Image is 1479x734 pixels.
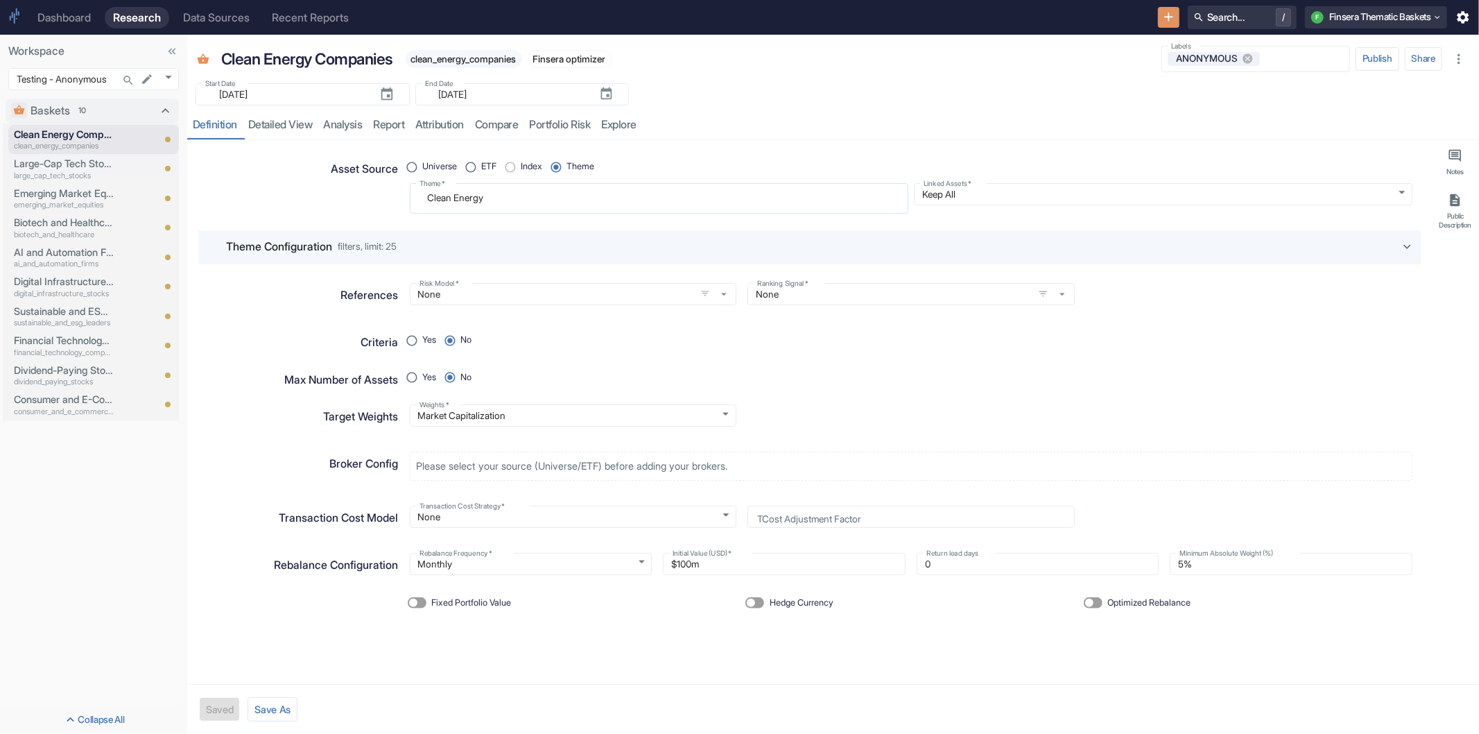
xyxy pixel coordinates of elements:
[198,230,1421,264] div: Theme Configurationfilters, limit: 25
[279,510,399,527] p: Transaction Cost Model
[14,140,114,152] p: clean_energy_companies
[226,239,332,255] p: Theme Configuration
[528,53,611,65] span: Finsera optimizer
[1171,42,1191,52] label: Labels
[757,279,808,289] label: Ranking Signal
[469,111,524,139] a: compare
[275,557,399,574] p: Rebalance Configuration
[14,245,114,270] a: AI and Automation Firmsai_and_automation_firms
[29,7,99,28] a: Dashboard
[14,304,114,329] a: Sustainable and ESG Leaderssustainable_and_esg_leaders
[368,111,410,139] a: report
[406,53,522,65] span: clean_energy_companies
[410,330,483,351] div: position
[14,333,114,358] a: Financial Technology Companiesfinancial_technology_companies
[521,160,542,173] span: Index
[697,285,713,302] button: open filters
[1168,52,1261,66] div: ANONYMOUS
[770,597,833,610] span: Hedge Currency
[263,7,357,28] a: Recent Reports
[330,456,399,472] p: Broker Config
[431,86,588,103] input: yyyy-mm-dd
[272,11,349,24] div: Recent Reports
[410,157,606,178] div: position
[205,79,236,89] label: Start Date
[410,368,483,389] div: position
[460,371,472,384] span: No
[324,409,399,425] p: Target Weights
[105,7,169,28] a: Research
[14,392,114,407] p: Consumer and E-Commerce Businesses
[1158,7,1179,28] button: New Resource
[914,183,1412,205] div: Keep All
[1405,47,1442,71] button: Share
[74,105,92,117] span: 10
[425,79,453,89] label: End Date
[422,334,436,347] span: Yes
[1188,6,1297,29] button: Search.../
[14,376,114,388] p: dividend_paying_stocks
[1179,549,1274,559] label: Minimum Absolute Weight (%)
[197,53,209,68] span: Basket
[113,11,161,24] div: Research
[14,304,114,319] p: Sustainable and ESG Leaders
[410,506,737,528] div: None
[14,127,114,142] p: Clean Energy Companies
[924,179,971,189] label: Linked Assets
[14,215,114,240] a: Biotech and Healthcarebiotech_and_healthcare
[14,363,114,388] a: Dividend-Paying Stocksdividend_paying_stocks
[8,68,179,90] div: Testing - Anonymous
[410,404,737,427] div: Market Capitalization
[37,11,91,24] div: Dashboard
[1437,212,1473,229] div: Public Description
[524,111,596,139] a: Portfolio Risk
[420,179,445,189] label: Theme
[243,111,318,139] a: detailed view
[137,69,157,89] button: edit
[14,245,114,260] p: AI and Automation Firms
[193,118,237,132] div: Definition
[460,334,472,347] span: No
[420,502,505,512] label: Transaction Cost Strategy
[14,347,114,359] p: financial_technology_companies
[420,400,449,411] label: Weights
[1305,6,1447,28] button: FFinsera Thematic Baskets
[14,199,114,211] p: emerging_market_equities
[338,242,397,252] span: filters, limit: 25
[14,333,114,348] p: Financial Technology Companies
[341,287,399,304] p: References
[187,111,1479,139] div: resource tabs
[1311,11,1324,24] div: F
[14,258,114,270] p: ai_and_automation_firms
[673,549,732,559] label: Initial Value (USD)
[285,372,399,389] p: Max Number of Assets
[417,459,728,474] p: Please select your source (Universe/ETF) before adding your brokers.
[14,317,114,329] p: sustainable_and_esg_leaders
[218,44,397,75] div: Clean Energy Companies
[221,47,393,71] p: Clean Energy Companies
[14,406,114,418] p: consumer_and_e_commerce_businesses
[566,160,594,173] span: Theme
[6,99,179,123] div: Baskets10
[175,7,258,28] a: Data Sources
[14,274,114,299] a: Digital Infrastructure Stocksdigital_infrastructure_stocks
[420,189,899,207] textarea: Clean Energy
[248,697,297,722] button: Save As
[162,42,182,61] button: Collapse Sidebar
[14,186,114,211] a: Emerging Market Equitiesemerging_market_equities
[1108,597,1191,610] span: Optimized Rebalance
[8,43,179,60] p: Workspace
[14,156,114,171] p: Large-Cap Tech Stocks
[14,215,114,230] p: Biotech and Healthcare
[1356,47,1399,71] button: Publish
[422,160,457,173] span: Universe
[432,597,512,610] span: Fixed Portfolio Value
[31,103,71,119] p: Baskets
[14,186,114,201] p: Emerging Market Equities
[1435,143,1476,182] button: Notes
[410,111,470,139] a: attribution
[14,274,114,289] p: Digital Infrastructure Stocks
[14,392,114,417] a: Consumer and E-Commerce Businessesconsumer_and_e_commerce_businesses
[318,111,368,139] a: analysis
[14,363,114,378] p: Dividend-Paying Stocks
